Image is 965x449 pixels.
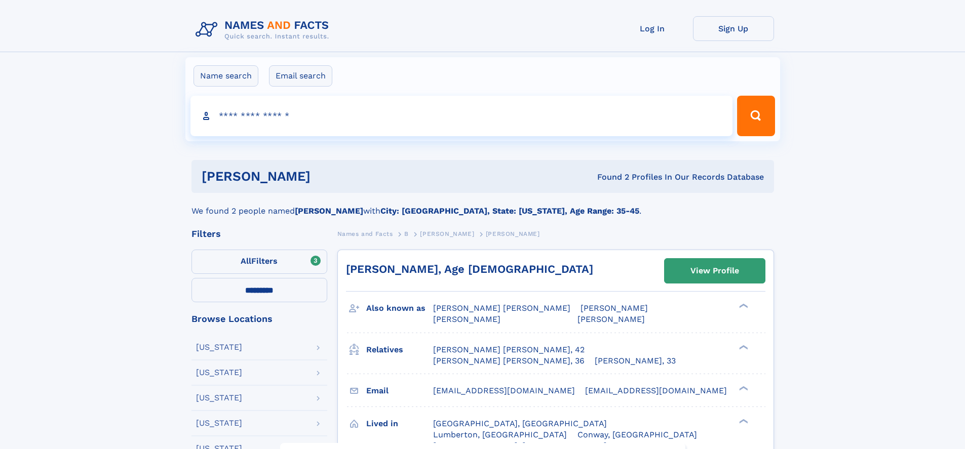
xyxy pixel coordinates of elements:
label: Name search [194,65,258,87]
a: [PERSON_NAME], 33 [595,355,676,366]
span: [PERSON_NAME] [PERSON_NAME] [433,303,570,313]
span: B [404,230,409,237]
a: [PERSON_NAME] [420,227,474,240]
span: [EMAIL_ADDRESS][DOMAIN_NAME] [585,386,727,395]
span: [PERSON_NAME] [420,230,474,237]
div: We found 2 people named with . [191,193,774,217]
h3: Also known as [366,300,433,317]
span: Lumberton, [GEOGRAPHIC_DATA] [433,430,567,439]
a: B [404,227,409,240]
button: Search Button [737,96,775,136]
span: All [241,256,251,266]
label: Filters [191,250,327,274]
div: Found 2 Profiles In Our Records Database [454,172,764,183]
h3: Lived in [366,415,433,432]
span: [PERSON_NAME] [433,314,500,324]
div: ❯ [737,344,749,350]
span: [PERSON_NAME] [577,314,645,324]
div: ❯ [737,385,749,391]
div: Browse Locations [191,314,327,323]
span: Conway, [GEOGRAPHIC_DATA] [577,430,697,439]
span: [GEOGRAPHIC_DATA], [GEOGRAPHIC_DATA] [433,419,607,428]
div: ❯ [737,418,749,424]
div: [US_STATE] [196,394,242,402]
img: Logo Names and Facts [191,16,337,44]
b: [PERSON_NAME] [295,206,363,216]
input: search input [190,96,733,136]
h3: Email [366,382,433,399]
b: City: [GEOGRAPHIC_DATA], State: [US_STATE], Age Range: 35-45 [380,206,639,216]
span: [EMAIL_ADDRESS][DOMAIN_NAME] [433,386,575,395]
a: [PERSON_NAME] [PERSON_NAME], 36 [433,355,585,366]
a: [PERSON_NAME] [PERSON_NAME], 42 [433,344,585,355]
a: Sign Up [693,16,774,41]
span: [PERSON_NAME] [486,230,540,237]
span: [PERSON_NAME] [581,303,648,313]
div: View Profile [690,259,739,282]
div: ❯ [737,303,749,309]
label: Email search [269,65,332,87]
a: Names and Facts [337,227,393,240]
div: [US_STATE] [196,419,242,427]
div: [US_STATE] [196,343,242,351]
a: [PERSON_NAME], Age [DEMOGRAPHIC_DATA] [346,263,593,275]
h1: [PERSON_NAME] [202,170,454,183]
div: [US_STATE] [196,369,242,377]
h3: Relatives [366,341,433,358]
a: View Profile [665,259,765,283]
div: Filters [191,229,327,238]
a: Log In [612,16,693,41]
